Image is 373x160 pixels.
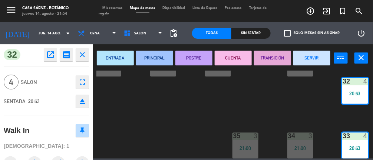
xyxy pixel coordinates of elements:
span: 32 [4,49,20,60]
button: close [76,48,89,61]
span: Pre-acceso [221,6,246,10]
i: fullscreen [78,78,87,86]
i: receipt [62,50,71,59]
label: Solo mesas sin asignar [284,30,340,37]
span: Mis reservas [99,6,126,10]
button: TRANSICIÓN [254,51,291,65]
button: power_input [334,52,348,64]
span: Disponibilidad [159,6,189,10]
span: 4 [4,75,19,89]
span: Cena [90,31,100,35]
button: receipt [60,48,73,61]
div: 4 [363,78,368,85]
i: close [357,53,366,62]
button: SERVIR [293,51,330,65]
i: exit_to_app [322,7,331,16]
div: 20:53 [342,91,368,96]
i: arrow_drop_down [63,29,72,38]
div: Casa Sáenz - Botánico [22,6,69,11]
button: open_in_new [44,48,57,61]
i: add_circle_outline [306,7,315,16]
span: SALON [21,78,72,86]
span: Lista de Espera [189,6,221,10]
span: check_box_outline_blank [284,30,291,37]
div: Sin sentar [231,28,271,39]
span: SALON [134,31,146,35]
button: close [354,52,368,64]
span: SENTADA [4,98,26,104]
button: POSTRE [175,51,212,65]
div: 20:53 [342,146,368,151]
div: Todas [192,28,231,39]
button: menu [6,4,17,18]
i: power_settings_new [357,29,366,38]
div: 3 [254,133,258,139]
i: close [78,50,87,59]
div: 3 [308,133,313,139]
div: [DEMOGRAPHIC_DATA]: 1 [4,140,89,153]
div: 4 [363,133,368,139]
i: power_input [337,53,346,62]
button: PRINCIPAL [136,51,173,65]
span: Tarjetas de regalo [99,6,267,15]
div: 21:00 [287,146,313,151]
i: menu [6,4,17,16]
i: turned_in_not [339,7,347,16]
span: pending_actions [169,29,178,38]
div: jueves 14. agosto - 21:54 [22,11,69,17]
button: ENTRADA [97,51,134,65]
div: Walk In [4,125,29,137]
i: search [355,7,364,16]
button: eject [76,95,89,108]
button: CUENTA [215,51,252,65]
div: 21:00 [232,146,258,151]
i: eject [78,97,87,106]
span: Mapa de mesas [126,6,159,10]
i: open_in_new [46,50,55,59]
button: fullscreen [76,75,89,89]
span: 20:53 [28,98,40,104]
